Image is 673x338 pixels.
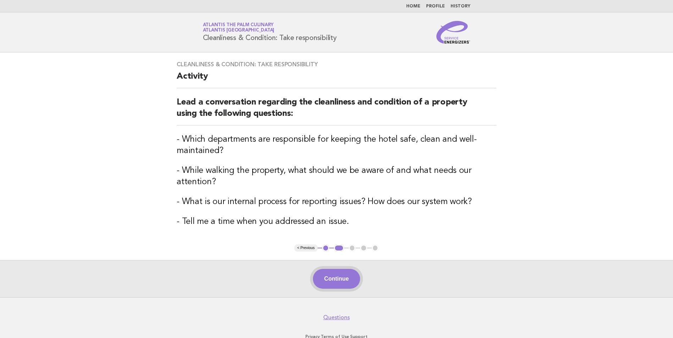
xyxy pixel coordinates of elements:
[436,21,470,44] img: Service Energizers
[294,244,318,252] button: < Previous
[203,23,275,33] a: Atlantis The Palm CulinaryAtlantis [GEOGRAPHIC_DATA]
[426,4,445,9] a: Profile
[177,97,496,125] h2: Lead a conversation regarding the cleanliness and condition of a property using the following que...
[323,314,350,321] a: Questions
[177,134,496,157] h3: - Which departments are responsible for keeping the hotel safe, clean and well-maintained?
[177,71,496,88] h2: Activity
[334,244,344,252] button: 2
[406,4,420,9] a: Home
[177,216,496,227] h3: - Tell me a time when you addressed an issue.
[177,196,496,208] h3: - What is our internal process for reporting issues? How does our system work?
[203,23,337,41] h1: Cleanliness & Condition: Take responsibility
[322,244,329,252] button: 1
[177,165,496,188] h3: - While walking the property, what should we be aware of and what needs our attention?
[203,28,275,33] span: Atlantis [GEOGRAPHIC_DATA]
[177,61,496,68] h3: Cleanliness & Condition: Take responsibility
[451,4,470,9] a: History
[313,269,360,289] button: Continue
